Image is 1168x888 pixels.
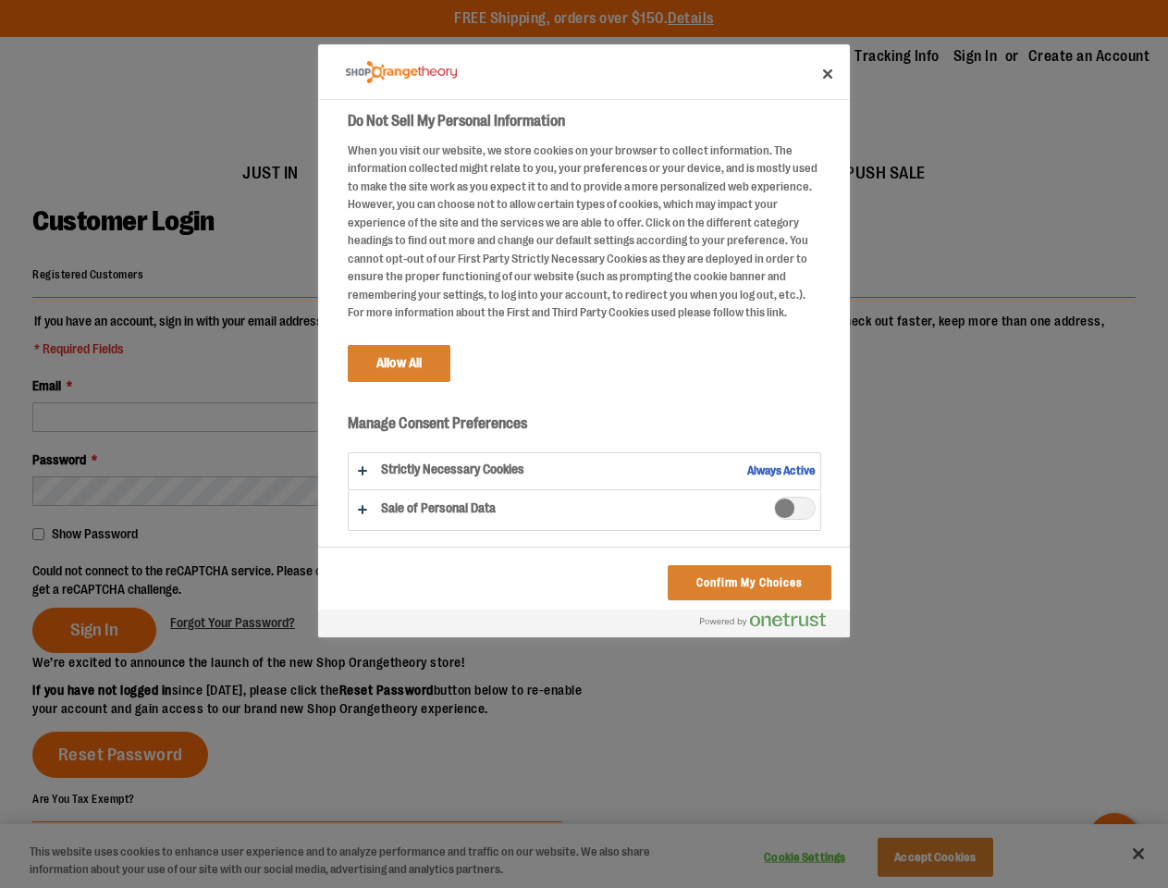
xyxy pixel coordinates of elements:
[346,54,457,91] div: Company Logo
[348,110,821,132] h2: Do Not Sell My Personal Information
[807,54,848,94] button: Close
[318,44,850,637] div: Do Not Sell My Personal Information
[668,565,831,600] button: Confirm My Choices
[346,61,457,84] img: Company Logo
[348,414,821,443] h3: Manage Consent Preferences
[700,612,841,635] a: Powered by OneTrust Opens in a new Tab
[774,497,816,520] span: Sale of Personal Data
[318,44,850,637] div: Preference center
[700,612,826,627] img: Powered by OneTrust Opens in a new Tab
[348,142,821,322] div: When you visit our website, we store cookies on your browser to collect information. The informat...
[348,345,450,382] button: Allow All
